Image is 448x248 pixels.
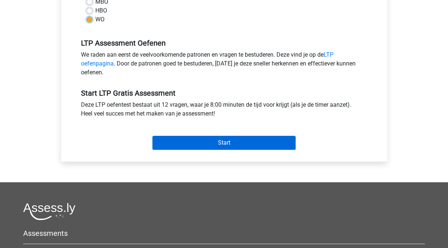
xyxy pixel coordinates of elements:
[81,39,367,47] h5: LTP Assessment Oefenen
[75,100,373,121] div: Deze LTP oefentest bestaat uit 12 vragen, waar je 8:00 minuten de tijd voor krijgt (als je de tim...
[95,15,105,24] label: WO
[23,203,75,220] img: Assessly logo
[75,50,373,80] div: We raden aan eerst de veelvoorkomende patronen en vragen te bestuderen. Deze vind je op de . Door...
[95,6,107,15] label: HBO
[23,229,425,238] h5: Assessments
[152,136,296,150] input: Start
[81,89,367,98] h5: Start LTP Gratis Assessment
